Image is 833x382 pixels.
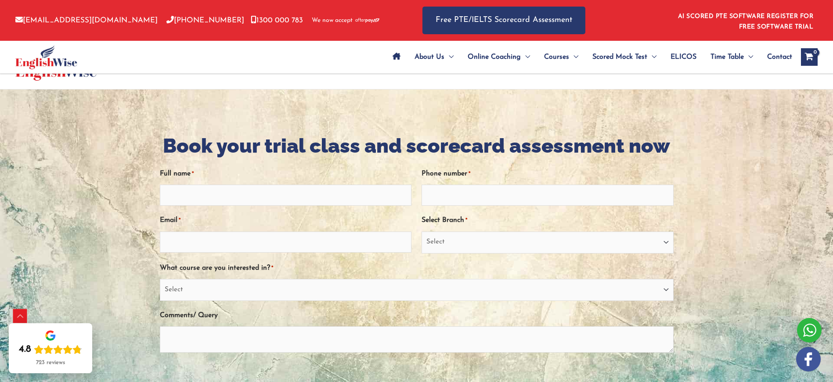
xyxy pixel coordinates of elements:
div: 4.8 [19,343,31,356]
label: Select Branch [422,213,467,228]
div: Rating: 4.8 out of 5 [19,343,82,356]
a: Online CoachingMenu Toggle [461,42,537,72]
span: Menu Toggle [744,42,753,72]
img: Afterpay-Logo [355,18,379,23]
a: AI SCORED PTE SOFTWARE REGISTER FOR FREE SOFTWARE TRIAL [678,13,814,30]
label: What course are you interested in? [160,261,273,275]
span: Menu Toggle [521,42,530,72]
a: View Shopping Cart, empty [801,48,818,66]
span: ELICOS [671,42,696,72]
img: white-facebook.png [796,347,821,371]
a: ELICOS [664,42,703,72]
img: cropped-ew-logo [15,45,77,69]
a: Free PTE/IELTS Scorecard Assessment [422,7,585,34]
div: 723 reviews [36,359,65,366]
h2: Book your trial class and scorecard assessment now [160,133,674,159]
a: Scored Mock TestMenu Toggle [585,42,664,72]
a: [EMAIL_ADDRESS][DOMAIN_NAME] [15,17,158,24]
span: Online Coaching [468,42,521,72]
nav: Site Navigation: Main Menu [386,42,792,72]
a: Contact [760,42,792,72]
span: About Us [415,42,444,72]
label: Comments/ Query [160,308,218,323]
aside: Header Widget 1 [673,6,818,35]
span: Courses [544,42,569,72]
label: Email [160,213,180,228]
a: [PHONE_NUMBER] [166,17,244,24]
span: Menu Toggle [569,42,578,72]
label: Full name [160,167,194,181]
a: About UsMenu Toggle [407,42,461,72]
a: CoursesMenu Toggle [537,42,585,72]
span: Scored Mock Test [592,42,647,72]
span: We now accept [312,16,353,25]
span: Contact [767,42,792,72]
span: Menu Toggle [444,42,454,72]
span: Menu Toggle [647,42,656,72]
label: Phone number [422,167,470,181]
span: Time Table [710,42,744,72]
a: Time TableMenu Toggle [703,42,760,72]
a: 1300 000 783 [251,17,303,24]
